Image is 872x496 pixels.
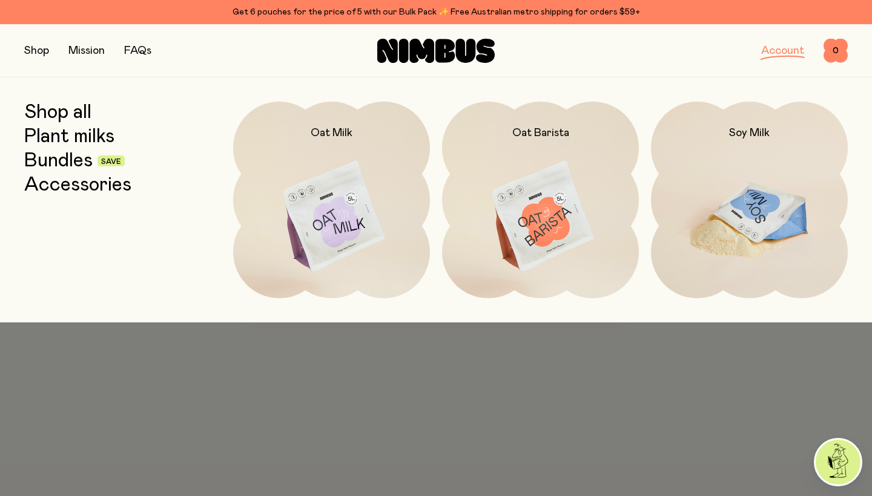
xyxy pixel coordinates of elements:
a: Shop all [24,102,91,123]
a: Mission [68,45,105,56]
button: 0 [824,39,848,63]
a: Oat Barista [442,102,639,298]
img: agent [816,440,860,485]
span: Save [101,158,121,165]
h2: Oat Milk [311,126,352,140]
h2: Soy Milk [729,126,770,140]
a: Oat Milk [233,102,430,298]
a: Bundles [24,150,93,172]
a: Account [761,45,804,56]
a: Plant milks [24,126,114,148]
a: Soy Milk [651,102,848,298]
a: FAQs [124,45,151,56]
a: Accessories [24,174,131,196]
div: Get 6 pouches for the price of 5 with our Bulk Pack ✨ Free Australian metro shipping for orders $59+ [24,5,848,19]
h2: Oat Barista [512,126,569,140]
